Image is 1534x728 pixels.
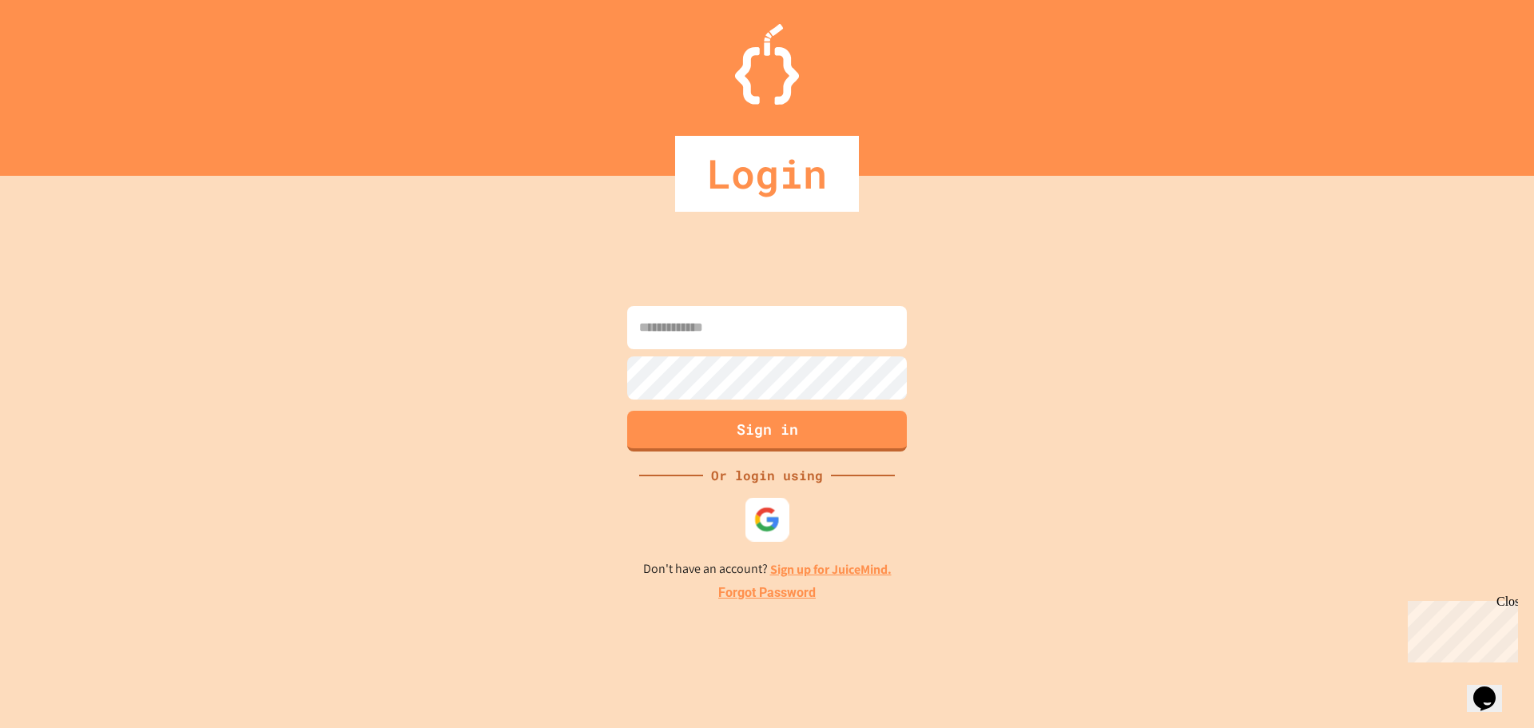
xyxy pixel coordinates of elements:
[6,6,110,101] div: Chat with us now!Close
[754,506,781,532] img: google-icon.svg
[703,466,831,485] div: Or login using
[770,561,892,578] a: Sign up for JuiceMind.
[643,559,892,579] p: Don't have an account?
[718,583,816,603] a: Forgot Password
[627,411,907,452] button: Sign in
[675,136,859,212] div: Login
[735,24,799,105] img: Logo.svg
[1401,595,1518,662] iframe: chat widget
[1467,664,1518,712] iframe: chat widget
